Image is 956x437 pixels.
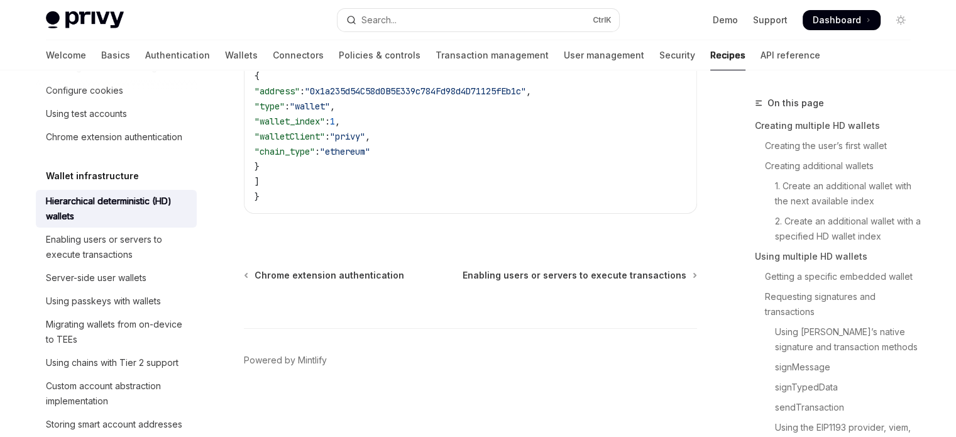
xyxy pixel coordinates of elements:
span: "0x1a235d54C58d0B5E339c784Fd98d4D71125fEb1c" [305,86,526,97]
a: Security [659,40,695,70]
span: : [285,101,290,112]
a: Wallets [225,40,258,70]
div: Using passkeys with wallets [46,294,161,309]
span: : [300,86,305,97]
span: "walletClient" [255,131,325,142]
a: Creating additional wallets [755,156,921,176]
span: , [365,131,370,142]
span: : [325,131,330,142]
a: 1. Create an additional wallet with the next available index [755,176,921,211]
span: ] [255,176,260,187]
a: Basics [101,40,130,70]
span: "wallet_index" [255,116,325,127]
button: Toggle dark mode [891,10,911,30]
span: , [330,101,335,112]
span: , [526,86,531,97]
span: "type" [255,101,285,112]
a: Recipes [710,40,745,70]
a: Getting a specific embedded wallet [755,267,921,287]
div: Chrome extension authentication [46,130,182,145]
a: Using multiple HD wallets [755,246,921,267]
span: Ctrl K [593,15,612,25]
a: Using chains with Tier 2 support [36,351,197,374]
div: Migrating wallets from on-device to TEEs [46,317,189,347]
a: Transaction management [436,40,549,70]
img: light logo [46,11,124,29]
h5: Wallet infrastructure [46,169,139,184]
a: Enabling users or servers to execute transactions [463,269,696,282]
span: Enabling users or servers to execute transactions [463,269,686,282]
div: Search... [361,13,397,28]
span: } [255,161,260,172]
span: "address" [255,86,300,97]
div: Using test accounts [46,106,127,121]
span: : [325,116,330,127]
span: : [315,146,320,157]
a: Dashboard [803,10,881,30]
span: } [255,191,260,202]
span: On this page [767,96,824,111]
a: Demo [713,14,738,26]
span: Chrome extension authentication [255,269,404,282]
a: signTypedData [755,377,921,397]
span: , [335,116,340,127]
a: signMessage [755,357,921,377]
a: Using passkeys with wallets [36,290,197,313]
div: Hierarchical deterministic (HD) wallets [46,194,189,224]
a: Chrome extension authentication [245,269,404,282]
span: { [255,70,260,82]
a: sendTransaction [755,397,921,418]
a: 2. Create an additional wallet with a specified HD wallet index [755,211,921,246]
div: Configure cookies [46,83,123,98]
a: Server-side user wallets [36,267,197,289]
a: User management [564,40,644,70]
span: Dashboard [813,14,861,26]
a: Enabling users or servers to execute transactions [36,228,197,266]
a: Creating multiple HD wallets [755,116,921,136]
a: Welcome [46,40,86,70]
a: Custom account abstraction implementation [36,375,197,412]
a: API reference [761,40,820,70]
a: Authentication [145,40,210,70]
div: Server-side user wallets [46,270,146,285]
a: Creating the user’s first wallet [755,136,921,156]
span: "chain_type" [255,146,315,157]
div: Custom account abstraction implementation [46,379,189,409]
div: Using chains with Tier 2 support [46,355,179,370]
a: Configure cookies [36,79,197,102]
a: Hierarchical deterministic (HD) wallets [36,190,197,228]
a: Migrating wallets from on-device to TEEs [36,313,197,351]
a: Policies & controls [339,40,420,70]
a: Requesting signatures and transactions [755,287,921,322]
span: 1 [330,116,335,127]
span: "privy" [330,131,365,142]
a: Support [753,14,788,26]
a: Using test accounts [36,102,197,125]
span: "wallet" [290,101,330,112]
div: Storing smart account addresses [46,417,182,432]
span: "ethereum" [320,146,370,157]
a: Using [PERSON_NAME]’s native signature and transaction methods [755,322,921,357]
a: Connectors [273,40,324,70]
div: Enabling users or servers to execute transactions [46,232,189,262]
button: Open search [338,9,619,31]
a: Chrome extension authentication [36,126,197,148]
a: Powered by Mintlify [244,354,327,367]
a: Storing smart account addresses [36,413,197,436]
